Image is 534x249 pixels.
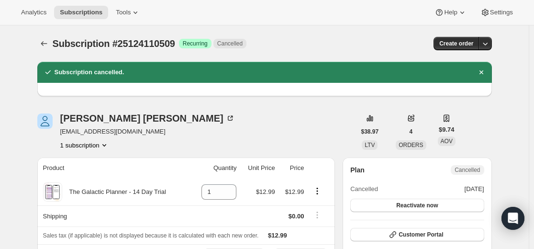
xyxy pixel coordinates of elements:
[217,40,243,47] span: Cancelled
[60,113,235,123] div: [PERSON_NAME] [PERSON_NAME]
[465,184,484,194] span: [DATE]
[410,128,413,136] span: 4
[256,188,275,195] span: $12.99
[54,6,108,19] button: Subscriptions
[429,6,472,19] button: Help
[350,184,378,194] span: Cancelled
[37,158,192,179] th: Product
[310,210,325,220] button: Shipping actions
[399,231,443,238] span: Customer Portal
[55,68,124,77] h2: Subscription cancelled.
[37,113,53,129] span: Natalie Davis
[15,6,52,19] button: Analytics
[183,40,208,47] span: Recurring
[350,228,484,241] button: Customer Portal
[475,6,519,19] button: Settings
[399,142,423,148] span: ORDERS
[285,188,304,195] span: $12.99
[350,199,484,212] button: Reactivate now
[60,127,235,136] span: [EMAIL_ADDRESS][DOMAIN_NAME]
[192,158,240,179] th: Quantity
[455,166,480,174] span: Cancelled
[60,140,109,150] button: Product actions
[37,205,192,226] th: Shipping
[110,6,146,19] button: Tools
[404,125,419,138] button: 4
[310,186,325,196] button: Product actions
[441,138,453,145] span: AOV
[434,37,479,50] button: Create order
[116,9,131,16] span: Tools
[21,9,46,16] span: Analytics
[439,125,455,135] span: $9.74
[350,165,365,175] h2: Plan
[62,187,166,197] div: The Galactic Planner - 14 Day Trial
[278,158,307,179] th: Price
[475,66,488,79] button: Dismiss notification
[239,158,278,179] th: Unit Price
[53,38,175,49] span: Subscription #25124110509
[439,40,473,47] span: Create order
[490,9,513,16] span: Settings
[444,9,457,16] span: Help
[356,125,385,138] button: $38.97
[361,128,379,136] span: $38.97
[365,142,375,148] span: LTV
[43,232,259,239] span: Sales tax (if applicable) is not displayed because it is calculated with each new order.
[268,232,287,239] span: $12.99
[396,202,438,209] span: Reactivate now
[289,213,304,220] span: $0.00
[60,9,102,16] span: Subscriptions
[44,182,61,202] img: product img
[501,207,524,230] div: Open Intercom Messenger
[37,37,51,50] button: Subscriptions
